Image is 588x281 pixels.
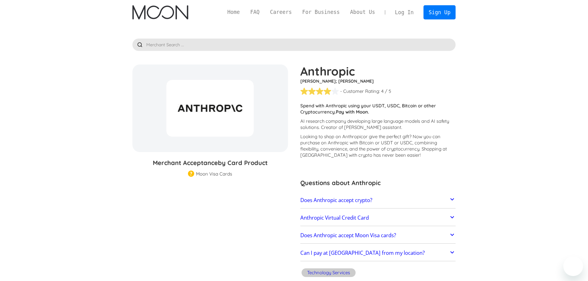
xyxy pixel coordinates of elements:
[300,178,456,188] h3: Questions about Anthropic
[132,158,288,167] h3: Merchant Acceptance
[132,39,456,51] input: Merchant Search ...
[300,232,396,238] h2: Does Anthropic accept Moon Visa cards?
[300,64,456,78] h1: Anthropic
[300,103,456,115] p: Spend with Anthropic using your USDT, USDC, Bitcoin or other Cryptocurrency.
[300,267,357,279] a: Technology Services
[423,5,456,19] a: Sign Up
[385,88,391,94] div: / 5
[381,88,384,94] div: 4
[265,8,297,16] a: Careers
[300,194,456,207] a: Does Anthropic accept crypto?
[297,8,345,16] a: For Business
[300,250,425,256] h2: Can I pay at [GEOGRAPHIC_DATA] from my location?
[307,270,350,276] div: Technology Services
[222,8,245,16] a: Home
[132,5,188,19] a: home
[132,5,188,19] img: Moon Logo
[390,6,419,19] a: Log In
[345,8,380,16] a: About Us
[300,247,456,260] a: Can I pay at [GEOGRAPHIC_DATA] from my location?
[563,256,583,276] iframe: Button to launch messaging window
[300,134,456,158] p: Looking to shop on Anthropic ? Now you can purchase on Anthropic with Bitcoin or USDT or USDC, co...
[300,211,456,224] a: Anthropic Virtual Credit Card
[300,197,372,203] h2: Does Anthropic accept crypto?
[336,109,369,115] strong: Pay with Moon.
[363,134,409,139] span: or give the perfect gift
[245,8,265,16] a: FAQ
[300,215,369,221] h2: Anthropic Virtual Credit Card
[300,118,456,130] p: AI research company developing large language models and AI safety solutions. Creator of [PERSON_...
[300,78,456,84] h5: [PERSON_NAME]; [PERSON_NAME]
[300,229,456,242] a: Does Anthropic accept Moon Visa cards?
[196,171,232,177] div: Moon Visa Cards
[340,88,380,94] div: - Customer Rating:
[218,159,268,167] span: by Card Product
